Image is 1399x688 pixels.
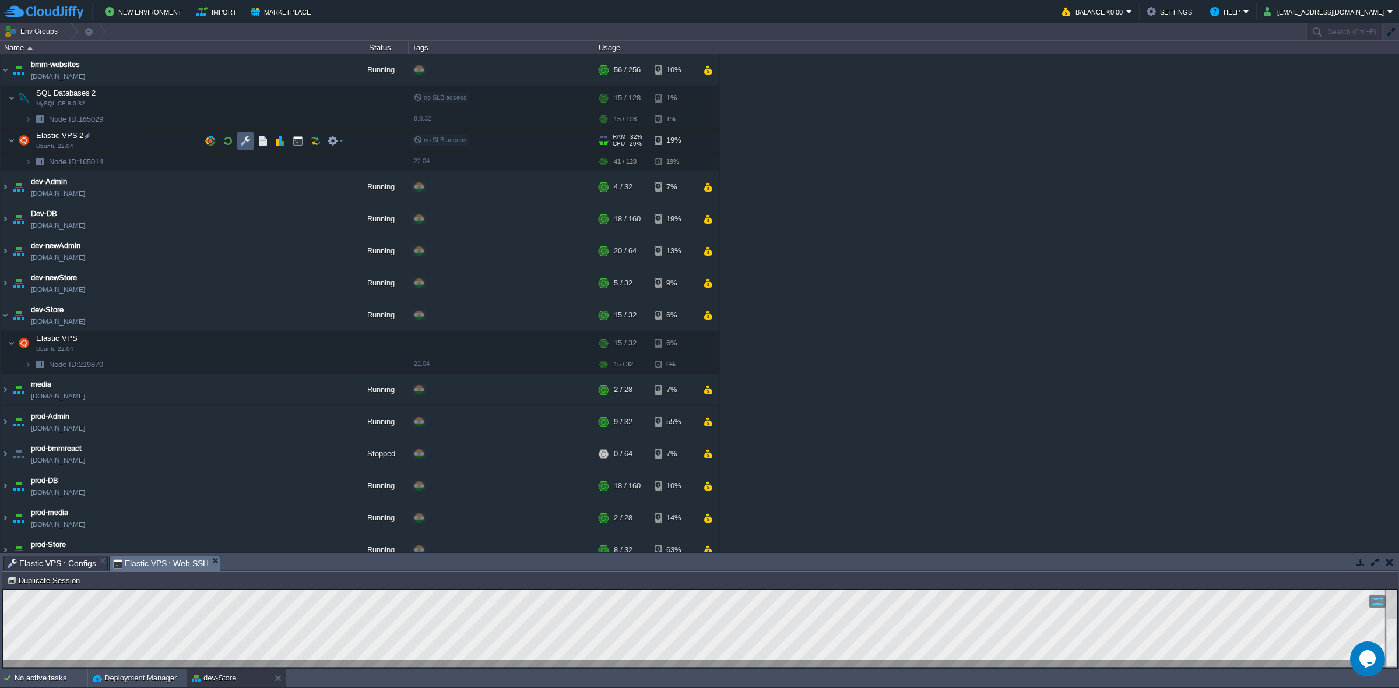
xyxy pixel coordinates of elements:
iframe: chat widget [1350,641,1387,676]
div: 2 / 28 [614,502,632,534]
div: 14% [655,502,693,534]
a: bmm-websites [31,59,80,70]
div: 15 / 128 [614,110,637,128]
a: prod-media [31,507,68,518]
div: No active tasks [15,669,87,687]
a: prod-bmmreact [31,443,82,454]
img: AMDAwAAAACH5BAEAAAAALAAAAAABAAEAAAICRAEAOw== [8,129,15,152]
div: 56 / 256 [614,54,641,86]
div: Stopped [350,438,409,470]
img: AMDAwAAAACH5BAEAAAAALAAAAAABAAEAAAICRAEAOw== [16,129,32,152]
span: [DOMAIN_NAME] [31,70,85,82]
a: Node ID:219870 [48,359,105,369]
button: Settings [1147,5,1196,19]
span: SQL Databases 2 [35,88,97,98]
div: 9 / 32 [614,406,632,438]
img: CloudJiffy [4,5,83,19]
a: [DOMAIN_NAME] [31,518,85,530]
div: 7% [655,438,693,470]
img: AMDAwAAAACH5BAEAAAAALAAAAAABAAEAAAICRAEAOw== [1,438,10,470]
a: prod-DB [31,475,58,486]
span: 219870 [48,359,105,369]
img: AMDAwAAAACH5BAEAAAAALAAAAAABAAEAAAICRAEAOw== [16,331,32,355]
span: Elastic VPS : Configs [8,556,96,570]
span: [DOMAIN_NAME] [31,220,85,231]
img: AMDAwAAAACH5BAEAAAAALAAAAAABAAEAAAICRAEAOw== [10,203,27,235]
a: dev-newAdmin [31,240,80,252]
div: Running [350,235,409,267]
img: AMDAwAAAACH5BAEAAAAALAAAAAABAAEAAAICRAEAOw== [8,331,15,355]
span: Elastic VPS 2 [35,130,85,140]
div: 1% [655,86,693,110]
div: Tags [409,41,595,54]
span: Elastic VPS [35,333,79,343]
div: 6% [655,355,693,373]
div: 55% [655,406,693,438]
img: AMDAwAAAACH5BAEAAAAALAAAAAABAAEAAAICRAEAOw== [10,502,27,534]
div: 1% [655,110,693,128]
span: [DOMAIN_NAME] [31,454,85,466]
div: Running [350,374,409,405]
span: dev-Store [31,304,64,316]
span: [DOMAIN_NAME] [31,316,85,327]
img: AMDAwAAAACH5BAEAAAAALAAAAAABAAEAAAICRAEAOw== [24,355,31,373]
span: Node ID: [49,115,79,124]
span: [DOMAIN_NAME] [31,486,85,498]
span: [DOMAIN_NAME] [31,252,85,263]
img: AMDAwAAAACH5BAEAAAAALAAAAAABAAEAAAICRAEAOw== [1,267,10,299]
div: 63% [655,534,693,566]
div: 6% [655,331,693,355]
img: AMDAwAAAACH5BAEAAAAALAAAAAABAAEAAAICRAEAOw== [10,470,27,502]
div: 15 / 32 [614,299,637,331]
img: AMDAwAAAACH5BAEAAAAALAAAAAABAAEAAAICRAEAOw== [8,86,15,110]
img: AMDAwAAAACH5BAEAAAAALAAAAAABAAEAAAICRAEAOw== [10,54,27,86]
img: AMDAwAAAACH5BAEAAAAALAAAAAABAAEAAAICRAEAOw== [10,406,27,438]
a: dev-newStore [31,272,77,284]
img: AMDAwAAAACH5BAEAAAAALAAAAAABAAEAAAICRAEAOw== [1,374,10,405]
img: AMDAwAAAACH5BAEAAAAALAAAAAABAAEAAAICRAEAOw== [27,47,33,50]
span: no SLB access [414,94,467,101]
span: [DOMAIN_NAME] [31,188,85,199]
span: 32% [630,133,642,140]
span: [DOMAIN_NAME] [31,284,85,295]
a: prod-Admin [31,411,69,422]
a: dev-Admin [31,176,67,188]
img: AMDAwAAAACH5BAEAAAAALAAAAAABAAEAAAICRAEAOw== [31,355,48,373]
div: 20 / 64 [614,235,637,267]
div: Running [350,534,409,566]
a: Elastic VPSUbuntu 22.04 [35,334,79,343]
span: 8.0.32 [414,115,431,122]
div: 19% [655,203,693,235]
img: AMDAwAAAACH5BAEAAAAALAAAAAABAAEAAAICRAEAOw== [31,153,48,171]
img: AMDAwAAAACH5BAEAAAAALAAAAAABAAEAAAICRAEAOw== [10,438,27,470]
span: 29% [630,140,642,147]
span: [DOMAIN_NAME] [31,551,85,562]
div: 18 / 160 [614,470,641,502]
div: 7% [655,171,693,203]
div: Name [1,41,350,54]
div: 15 / 32 [614,355,633,373]
div: 6% [655,299,693,331]
div: 7% [655,374,693,405]
div: Running [350,470,409,502]
a: SQL Databases 2MySQL CE 8.0.32 [35,89,97,97]
a: Elastic VPS 2Ubuntu 22.04 [35,131,85,140]
img: AMDAwAAAACH5BAEAAAAALAAAAAABAAEAAAICRAEAOw== [1,406,10,438]
button: Duplicate Session [7,575,83,585]
img: AMDAwAAAACH5BAEAAAAALAAAAAABAAEAAAICRAEAOw== [1,171,10,203]
div: 9% [655,267,693,299]
button: Import [196,5,240,19]
img: AMDAwAAAACH5BAEAAAAALAAAAAABAAEAAAICRAEAOw== [1,235,10,267]
img: AMDAwAAAACH5BAEAAAAALAAAAAABAAEAAAICRAEAOw== [10,235,27,267]
img: AMDAwAAAACH5BAEAAAAALAAAAAABAAEAAAICRAEAOw== [16,86,32,110]
img: AMDAwAAAACH5BAEAAAAALAAAAAABAAEAAAICRAEAOw== [31,110,48,128]
img: AMDAwAAAACH5BAEAAAAALAAAAAABAAEAAAICRAEAOw== [24,110,31,128]
span: Dev-DB [31,208,57,220]
span: CPU [613,140,625,147]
